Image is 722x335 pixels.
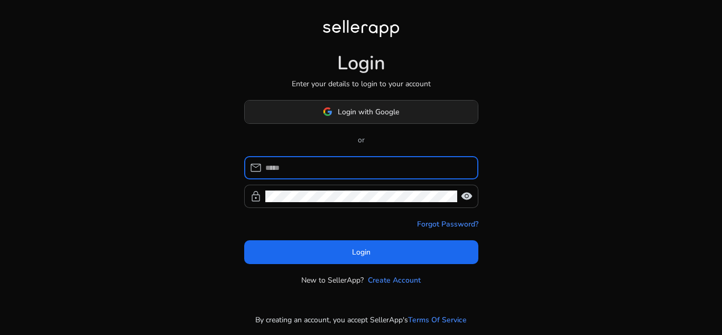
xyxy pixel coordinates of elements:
p: Enter your details to login to your account [292,78,431,89]
h1: Login [337,52,385,75]
button: Login with Google [244,100,478,124]
span: visibility [460,190,473,203]
a: Terms Of Service [408,314,467,325]
img: google-logo.svg [323,107,332,116]
a: Forgot Password? [417,219,478,230]
p: or [244,134,478,146]
span: Login [352,247,371,258]
a: Create Account [368,275,421,286]
span: Login with Google [338,106,399,117]
span: lock [249,190,262,203]
span: mail [249,161,262,174]
p: New to SellerApp? [301,275,364,286]
button: Login [244,240,478,264]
